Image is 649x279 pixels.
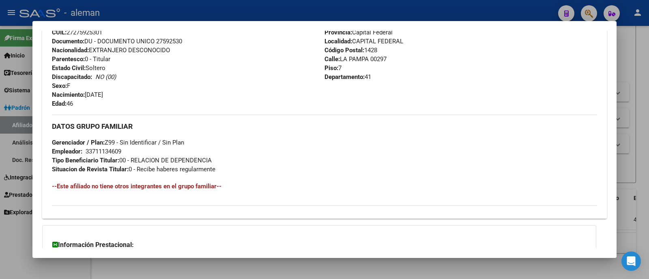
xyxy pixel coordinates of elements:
[324,38,403,45] span: CAPITAL FEDERAL
[324,47,377,54] span: 1428
[52,38,182,45] span: DU - DOCUMENTO UNICO 27592530
[52,139,105,146] strong: Gerenciador / Plan:
[324,38,352,45] strong: Localidad:
[324,73,371,81] span: 41
[52,82,70,89] span: F
[52,38,84,45] strong: Documento:
[52,166,215,173] span: 0 - Recibe haberes regularmente
[324,29,393,36] span: Capital Federal
[95,73,116,81] i: NO (00)
[324,64,338,72] strong: Piso:
[52,73,92,81] strong: Discapacitado:
[52,157,212,164] span: 00 - RELACION DE DEPENDENCIA
[52,29,102,36] span: 27275925301
[52,240,586,250] h3: Información Prestacional:
[52,148,82,155] strong: Empleador:
[86,147,121,156] div: 33711134609
[52,122,597,131] h3: DATOS GRUPO FAMILIAR
[52,100,73,107] span: 46
[52,64,86,72] strong: Estado Civil:
[324,73,365,81] strong: Departamento:
[324,64,342,72] span: 7
[52,47,89,54] strong: Nacionalidad:
[52,166,129,173] strong: Situacion de Revista Titular:
[324,29,352,36] strong: Provincia:
[52,55,110,63] span: 0 - Titular
[52,47,170,54] span: EXTRANJERO DESCONOCIDO
[52,157,119,164] strong: Tipo Beneficiario Titular:
[52,91,85,98] strong: Nacimiento:
[52,100,67,107] strong: Edad:
[52,82,67,89] strong: Sexo:
[324,55,387,63] span: LA PAMPA 00297
[52,182,597,191] h4: --Este afiliado no tiene otros integrantes en el grupo familiar--
[621,251,641,271] div: Open Intercom Messenger
[52,139,184,146] span: Z99 - Sin Identificar / Sin Plan
[52,55,85,63] strong: Parentesco:
[52,64,105,72] span: Soltero
[52,29,67,36] strong: CUIL:
[324,47,364,54] strong: Código Postal:
[324,55,340,63] strong: Calle:
[52,91,103,98] span: [DATE]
